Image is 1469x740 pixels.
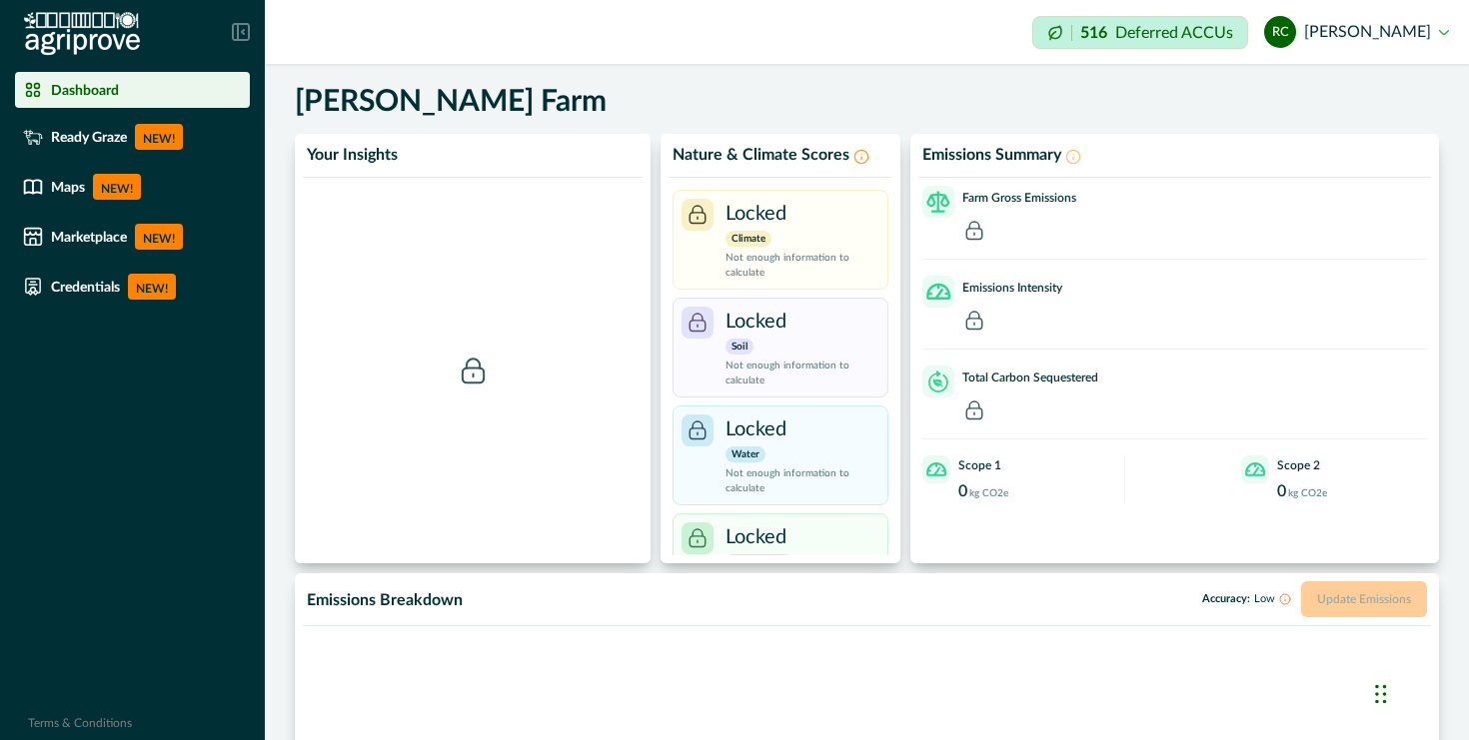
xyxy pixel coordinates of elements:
[51,279,120,295] p: Credentials
[1369,644,1469,740] iframe: Chat Widget
[51,82,119,98] p: Dashboard
[726,414,786,444] p: Locked
[726,359,879,388] p: Not enough information to calculate
[15,72,250,108] a: Dashboard
[1301,581,1427,617] button: Update Emissions
[135,224,183,250] p: NEW!
[962,189,1076,207] p: Farm Gross Emissions
[1277,483,1286,499] p: 0
[726,251,879,281] p: Not enough information to calculate
[1264,8,1449,56] button: robert conron[PERSON_NAME]
[962,279,1062,297] p: Emissions Intensity
[958,456,1001,474] p: Scope 1
[726,554,792,570] p: Biodiversity
[958,483,967,499] p: 0
[1115,25,1233,40] p: Deferred ACCUs
[307,591,463,610] p: Emissions Breakdown
[726,446,765,462] p: Water
[135,124,183,150] p: NEW!
[1202,593,1291,605] p: Accuracy:
[15,216,250,258] a: MarketplaceNEW!
[726,466,879,496] p: Not enough information to calculate
[726,231,771,247] p: Climate
[15,166,250,208] a: MapsNEW!
[24,12,140,56] img: Logo
[128,274,176,300] p: NEW!
[673,146,849,165] p: Nature & Climate Scores
[969,486,1008,501] p: kg CO2e
[726,339,753,355] p: Soil
[1277,456,1320,474] p: Scope 2
[51,179,85,195] p: Maps
[1288,486,1327,501] p: kg CO2e
[51,129,127,145] p: Ready Graze
[1080,25,1107,41] p: 516
[726,522,786,552] p: Locked
[726,307,786,337] p: Locked
[962,369,1098,386] p: Total Carbon Sequestered
[93,174,141,200] p: NEW!
[1375,664,1387,724] div: Drag
[51,229,127,245] p: Marketplace
[307,146,398,165] p: Your Insights
[28,717,132,729] a: Terms & Conditions
[295,84,607,120] h5: [PERSON_NAME] Farm
[1254,593,1275,605] span: Low
[15,266,250,308] a: CredentialsNEW!
[15,116,250,158] a: Ready GrazeNEW!
[726,199,786,229] p: Locked
[922,146,1061,165] p: Emissions Summary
